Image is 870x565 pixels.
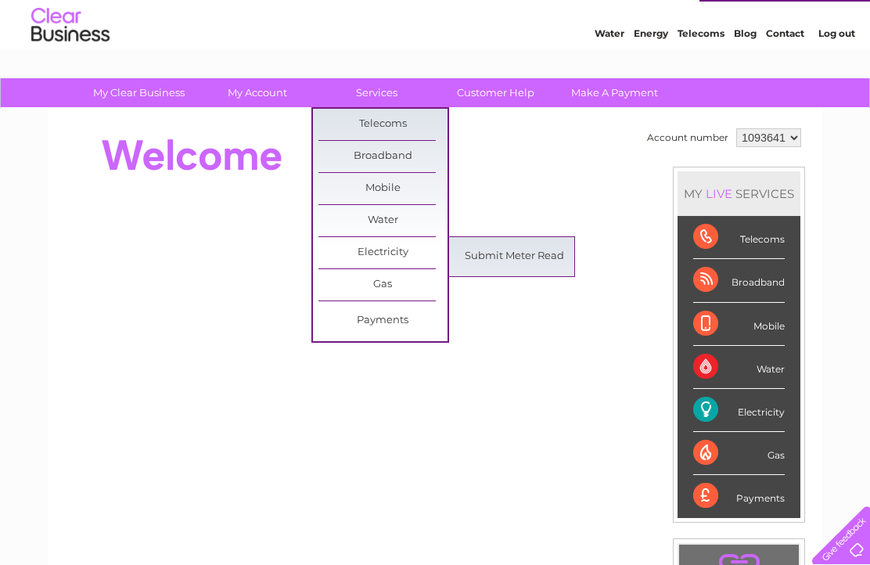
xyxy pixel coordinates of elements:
[312,78,441,107] a: Services
[67,9,806,76] div: Clear Business is a trading name of Verastar Limited (registered in [GEOGRAPHIC_DATA] No. 3667643...
[766,67,804,78] a: Contact
[318,305,448,336] a: Payments
[693,432,785,475] div: Gas
[450,241,579,272] a: Submit Meter Read
[318,141,448,172] a: Broadband
[74,78,203,107] a: My Clear Business
[318,109,448,140] a: Telecoms
[575,8,683,27] a: 0333 014 3131
[693,346,785,389] div: Water
[693,259,785,302] div: Broadband
[595,67,624,78] a: Water
[318,173,448,204] a: Mobile
[693,389,785,432] div: Electricity
[678,67,724,78] a: Telecoms
[703,186,735,201] div: LIVE
[318,269,448,300] a: Gas
[193,78,322,107] a: My Account
[318,237,448,268] a: Electricity
[734,67,757,78] a: Blog
[431,78,560,107] a: Customer Help
[550,78,679,107] a: Make A Payment
[634,67,668,78] a: Energy
[693,216,785,259] div: Telecoms
[643,124,732,151] td: Account number
[31,41,110,88] img: logo.png
[318,205,448,236] a: Water
[693,475,785,517] div: Payments
[818,67,855,78] a: Log out
[678,171,800,216] div: MY SERVICES
[693,303,785,346] div: Mobile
